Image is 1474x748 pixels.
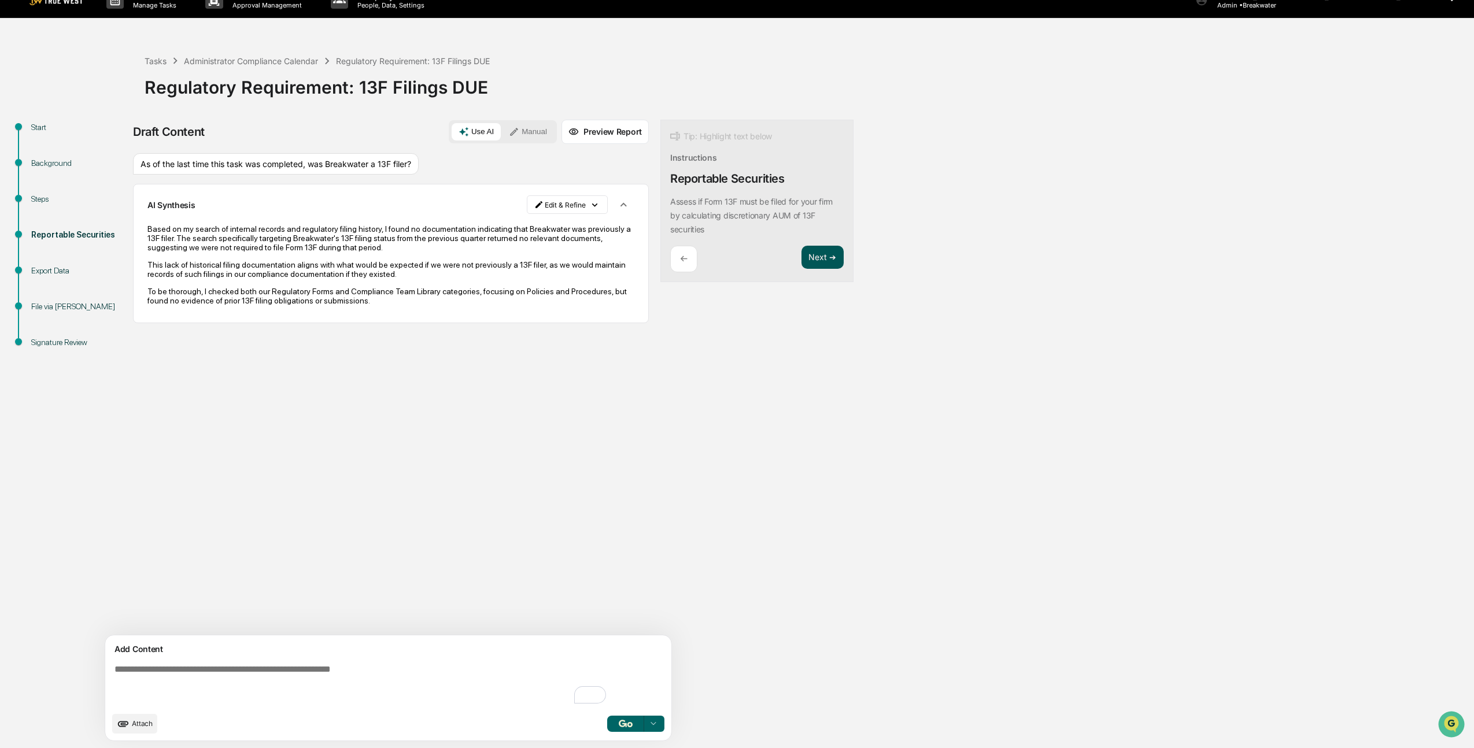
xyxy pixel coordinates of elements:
div: Reportable Securities [31,229,126,241]
div: Add Content [112,642,664,656]
button: Use AI [452,123,501,140]
span: Pylon [115,196,140,205]
div: We're available if you need us! [39,100,146,109]
img: 1746055101610-c473b297-6a78-478c-a979-82029cc54cd1 [12,88,32,109]
p: AI Synthesis [147,200,195,210]
div: Reportable Securities [670,172,785,186]
p: ← [680,253,688,264]
span: Preclearance [23,146,75,157]
button: Manual [502,123,554,140]
button: Next ➔ [801,246,844,269]
div: Export Data [31,265,126,277]
a: 🗄️Attestations [79,141,148,162]
a: 🔎Data Lookup [7,163,77,184]
button: upload document [112,714,157,734]
p: Approval Management [223,1,308,9]
p: How can we help? [12,24,210,43]
div: Draft Content [133,125,205,139]
div: Tip: Highlight text below [670,129,772,143]
textarea: To enrich screen reader interactions, please activate Accessibility in Grammarly extension settings [110,660,613,710]
iframe: Open customer support [1437,710,1468,741]
div: Regulatory Requirement: 13F Filings DUE [145,68,1468,98]
p: Admin • Breakwater [1208,1,1316,9]
button: Start new chat [197,92,210,106]
p: Manage Tasks [124,1,182,9]
div: Tasks [145,56,167,66]
a: Powered byPylon [82,195,140,205]
div: As of the last time this task was completed, was Breakwater a 13F filer? [133,153,419,175]
p: People, Data, Settings [348,1,430,9]
div: File via [PERSON_NAME] [31,301,126,313]
div: Steps [31,193,126,205]
button: Preview Report [561,120,649,144]
a: 🖐️Preclearance [7,141,79,162]
img: Go [619,720,633,727]
p: This lack of historical filing documentation aligns with what would be expected if we were not pr... [147,260,634,279]
div: 🔎 [12,169,21,178]
div: Signature Review [31,336,126,349]
div: Instructions [670,153,717,162]
div: Background [31,157,126,169]
span: Data Lookup [23,168,73,179]
button: Go [607,716,644,732]
div: Start new chat [39,88,190,100]
p: Based on my search of internal records and regulatory filing history, I found no documentation in... [147,224,634,252]
span: Attestations [95,146,143,157]
div: 🗄️ [84,147,93,156]
div: 🖐️ [12,147,21,156]
p: To be thorough, I checked both our Regulatory Forms and Compliance Team Library categories, focus... [147,287,634,305]
button: Edit & Refine [527,195,608,214]
input: Clear [30,53,191,65]
span: Attach [132,719,153,728]
div: Regulatory Requirement: 13F Filings DUE [336,56,490,66]
p: Assess if Form 13F must be filed for your firm by calculating discretionary AUM of 13F securities [670,197,833,234]
div: Start [31,121,126,134]
div: Administrator Compliance Calendar [184,56,318,66]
